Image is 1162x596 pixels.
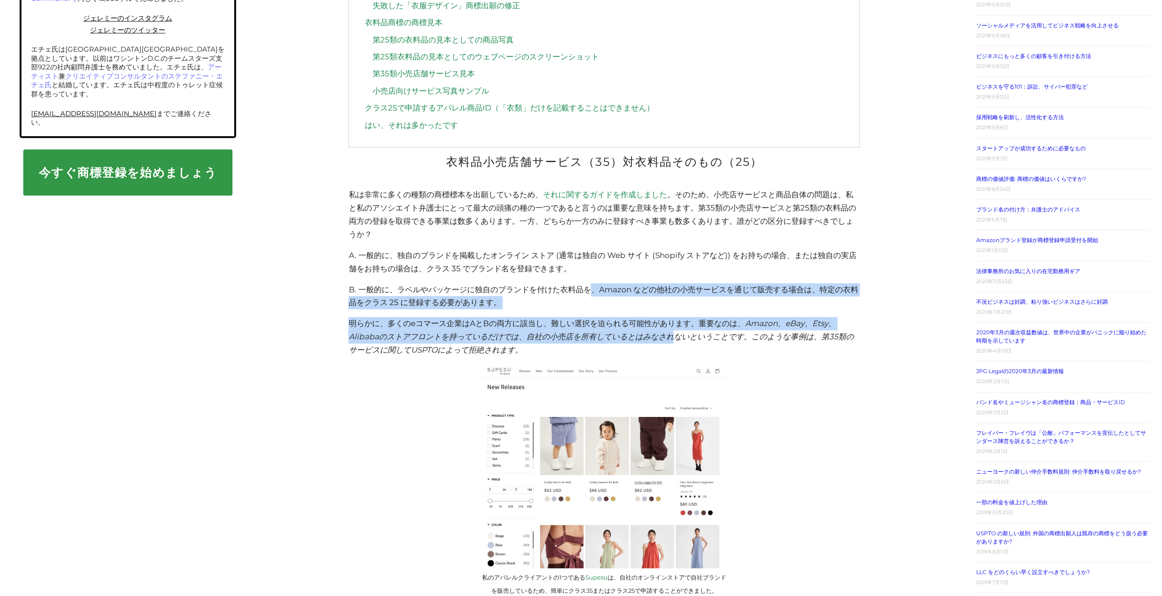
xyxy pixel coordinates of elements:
[976,216,1008,223] font: 2021年6月7日
[348,319,745,328] font: 明らかに、多くのeコマース企業はAとBの両方に該当し、難しい選択を迫られる可能性があります。重要なのは、
[976,569,1090,575] a: LLC をどのくらい早く設立すべきでしょうか?
[31,109,157,118] a: [EMAIL_ADDRESS][DOMAIN_NAME]
[976,145,1086,152] a: スタートアップが成功するために必要なもの
[23,149,232,195] a: 今すぐ商標登録を始めましょう
[976,499,1047,506] a: 一部の料金を値上げした理由
[38,118,45,127] font: 。
[481,364,727,568] img: Supesu.comの衣料品商標見本のスクリーンショット
[976,479,1009,485] font: 2020年2月6日
[976,368,1064,374] a: JPG Legalの2020年3月の最新情報
[976,94,1010,100] font: 2021年9月12日
[372,35,513,44] a: 第25類の衣料品の見本としての商品写真
[976,448,1008,454] font: 2020年3月1日
[976,309,1012,315] font: 2020年7月20日
[976,468,1141,475] a: ニューヨークの新しい仲介手数料規則: 仲介手数料を取り戻せるか?
[976,1,1011,8] font: 2021年9月20日
[976,378,1010,385] font: 2020年3月11日
[976,579,1009,585] font: 2019年7月11日
[976,509,1013,516] font: 2019年10月20日
[372,52,599,61] a: 第25類衣料品の見本としてのウェブページのスクリーンショット
[31,72,223,90] a: ステファニー・エチェ氏
[976,429,1146,444] a: フレイバー・フレイヴは「公敵」パフォーマンスを宣伝したとしてサンダース陣営を訴えることができるか？
[90,26,165,34] a: ジェレミーのツイッター
[348,285,858,307] font: B. 一般的に、ラベルやパッケージに独自のブランドを付けた衣料品を、Amazon などの他社の小売サービスを通じて販売する場合は、特定の衣料品をクラス 25 に登録する必要があります。
[372,1,520,10] a: 失敗した「衣服デザイン」商標出願の修正
[976,298,1108,305] a: 不況ビジネスは好調、粘り強いビジネスはさらに好調
[372,69,474,78] a: 第35類小売店舗サービス見本
[83,14,172,22] a: ジェレミーのインスタグラム
[364,103,654,112] a: クラス25で申請するアパレル商品ID（「衣類」だけを記載することはできません）
[65,72,168,80] a: クリエイティブコンサルタントの
[348,319,853,354] font: Amazon、eBay、Etsy、Alibabaのストアフロントを持っているだけでは、自社の小売店を所有しているとはみなされないということです。このような事例は、第35類のサービスに関してUSP...
[976,63,1010,69] font: 2021年9月15日
[976,186,1011,192] font: 2021年8月24日
[348,251,856,273] font: A. 一般的に、独自のブランドを掲載したオンライン ストア (通常は独自の Web サイト (Shopify ストアなど)) をお持ちの場合、または独自の実店舗をお持ちの場合は、クラス 35 で...
[482,574,585,581] font: 私のアパレルクライアントの1つである
[31,109,211,127] font: までご連絡ください
[976,237,1098,243] a: Amazonブランド登録が商標登録申請受付を開始
[976,329,1146,344] a: 2020年3月の週次収益数値は、世界中の企業がパニックに陥り始めた時期を示しています
[364,18,442,27] a: 衣料品商標の商標見本
[976,206,1080,213] a: ブランド名の付け方：弁護士のアドバイス
[976,53,1091,59] a: ビジネスにもっと多くの顧客を引き付ける方法
[542,190,667,199] font: それに関するガイドを作成しました
[201,63,208,71] font: 、
[31,45,225,71] font: エチェ氏は[GEOGRAPHIC_DATA][GEOGRAPHIC_DATA]を拠点としています。以前はワシントンD.C.のチームスターズ支部922の社内顧問弁護士を務めていました。エチェ氏は
[31,80,223,98] font: と結婚しています。エチェ氏は中程度のトゥレット症候群を患っています。
[58,72,65,80] font: 兼
[976,268,1080,274] a: 法律事務所のお気に入りの在宅勤務用ギア
[976,278,1012,285] font: 2020年11月23日
[976,247,1008,253] font: 2021年1月13日
[976,22,1119,29] a: ソーシャルメディアを活用してビジネス戦略を向上させる
[976,175,1086,182] a: 商標の価値評価: 商標の価値はいくらですか?
[976,124,1008,131] font: 2021年9月8日
[976,348,1011,354] font: 2020年4月19日
[39,165,217,180] font: 今すぐ商標登録を始めましょう
[976,409,1009,416] font: 2020年3月2日
[372,86,489,95] a: 小売店向けサービス写真サンプル
[976,399,1125,406] a: バンド名やミュージシャン名の商標登録：商品・サービスID
[364,121,457,130] a: はい、それは多かったです
[491,574,726,594] font: は、自社のオンラインストアで自社ブランドを販売しているため、簡単にクラス35またはクラス25で申請することができました。
[446,155,762,169] font: 衣料品小売店舗サービス（35）対衣料品そのもの（25）
[348,190,542,199] font: 私は非常に多くの種類の商標標本を出願しているため、
[976,83,1088,90] a: ビジネスを守る101：訴訟、サイバー犯罪など
[348,190,856,239] font: 。そのため、小売店サービスと商品自体の問題は、私と私のアソシエイト弁護士にとって最大の頭痛の種の一つであると言うのは重要な意味を持ちます。第35類の小売店サービスと第25類の衣料品の両方の登録を...
[976,549,1009,555] font: 2019年8月11日
[976,114,1064,121] a: 採用戦略を刷新し、活性化する方法
[976,155,1008,162] font: 2021年9月7日
[31,63,221,80] a: アーティスト
[976,530,1148,545] a: USPTO の新しい規則: 外国の商標出願人は既存の商標をどう扱う必要がありますか?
